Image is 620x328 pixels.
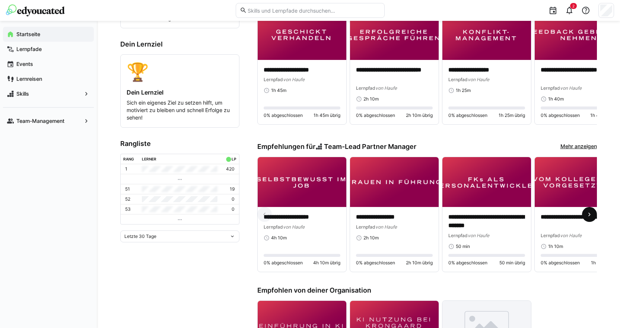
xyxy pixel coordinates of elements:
span: 4h 10m [271,235,287,241]
span: 1h 45m übrig [314,112,340,118]
span: 2 [572,4,575,8]
span: 1h 45m [271,87,286,93]
span: 2h 10m übrig [406,112,433,118]
a: Mehr anzeigen [560,143,597,151]
p: 0 [232,206,235,212]
span: 0% abgeschlossen [356,260,395,266]
span: 0% abgeschlossen [448,260,487,266]
span: Lernpfad [541,233,560,238]
span: 1h 10m übrig [591,260,617,266]
h4: Dein Lernziel [127,89,233,96]
span: von Haufe [468,77,489,82]
span: 2h 10m übrig [406,260,433,266]
span: von Haufe [560,233,582,238]
p: 420 [226,166,235,172]
p: 1 [125,166,127,172]
img: image [258,10,346,60]
span: 1h 25m übrig [499,112,525,118]
span: 0% abgeschlossen [264,112,303,118]
span: Lernpfad [448,233,468,238]
img: image [258,157,346,207]
span: Letzte 30 Tage [124,233,156,239]
span: 4h 10m übrig [313,260,340,266]
span: 0% abgeschlossen [541,260,580,266]
h3: Empfohlen von deiner Organisation [257,286,597,294]
span: 50 min [456,243,470,249]
span: von Haufe [375,85,397,91]
span: von Haufe [560,85,582,91]
span: Lernpfad [448,77,468,82]
img: image [442,10,531,60]
span: 50 min übrig [499,260,525,266]
span: von Haufe [283,224,305,230]
input: Skills und Lernpfade durchsuchen… [247,7,380,14]
span: 0% abgeschlossen [356,112,395,118]
span: Lernpfad [356,224,375,230]
span: von Haufe [468,233,489,238]
p: Sich ein eigenes Ziel zu setzen hilft, um motiviert zu bleiben und schnell Erfolge zu sehen! [127,99,233,121]
h3: Rangliste [120,140,239,148]
p: 19 [230,186,235,192]
div: 🏆 [127,61,233,83]
span: 2h 10m [363,96,379,102]
span: Team-Lead Partner Manager [324,143,416,151]
span: 1h 40m [548,96,564,102]
span: Lernpfad [541,85,560,91]
div: Lerner [142,157,156,161]
img: image [350,10,439,60]
h3: Empfehlungen für [257,143,417,151]
img: image [442,157,531,207]
div: LP [232,157,236,161]
span: 1h 40m übrig [590,112,617,118]
span: 1h 10m [548,243,563,249]
span: 0% abgeschlossen [264,260,303,266]
span: 2h 10m [363,235,379,241]
span: Lernpfad [264,224,283,230]
p: 53 [125,206,131,212]
img: image [350,157,439,207]
div: Rang [123,157,134,161]
span: 1h 25m [456,87,471,93]
span: Lernpfad [264,77,283,82]
p: 52 [125,196,130,202]
span: 0% abgeschlossen [541,112,580,118]
span: Lernpfad [356,85,375,91]
p: 0 [232,196,235,202]
span: von Haufe [375,224,397,230]
span: von Haufe [283,77,305,82]
h3: Dein Lernziel [120,40,239,48]
span: 0% abgeschlossen [448,112,487,118]
p: 51 [125,186,130,192]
